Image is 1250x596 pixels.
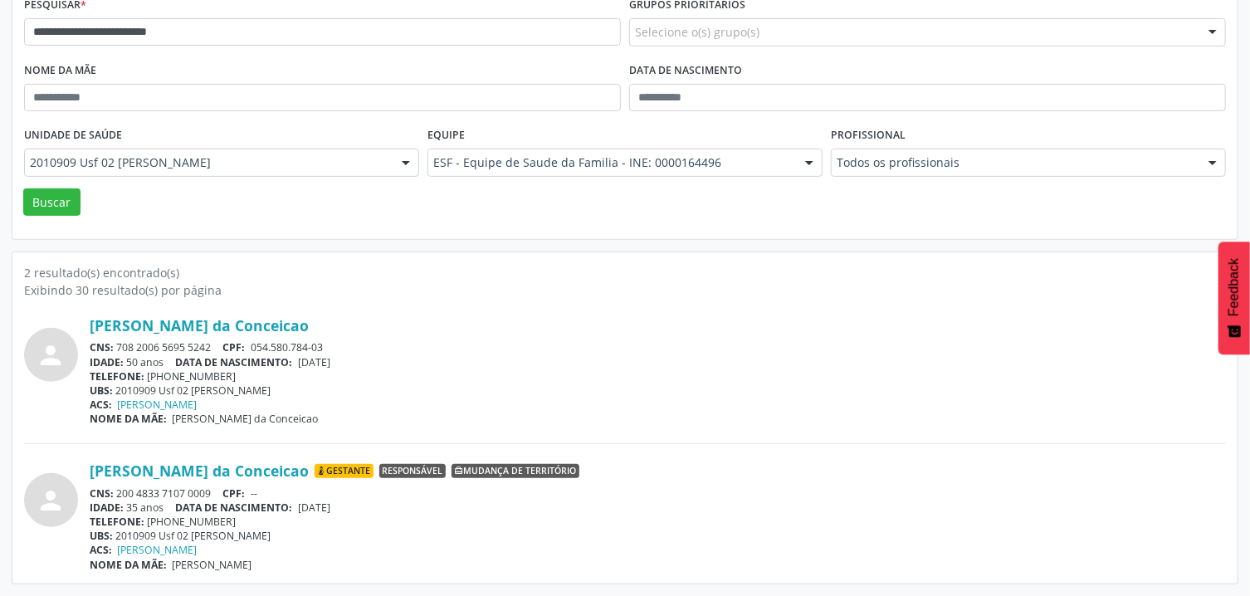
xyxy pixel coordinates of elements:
button: Buscar [23,188,81,217]
label: Nome da mãe [24,58,96,84]
a: [PERSON_NAME] [118,543,198,557]
label: Data de nascimento [629,58,742,84]
span: NOME DA MÃE: [90,558,167,572]
i: person [37,486,66,515]
span: UBS: [90,529,113,543]
span: Selecione o(s) grupo(s) [635,23,759,41]
span: -- [251,486,257,501]
span: Todos os profissionais [837,154,1192,171]
div: 2010909 Usf 02 [PERSON_NAME] [90,383,1226,398]
span: ESF - Equipe de Saude da Familia - INE: 0000164496 [433,154,789,171]
span: 2010909 Usf 02 [PERSON_NAME] [30,154,385,171]
label: Unidade de saúde [24,123,122,149]
span: CNS: [90,340,114,354]
span: ACS: [90,543,112,557]
div: 35 anos [90,501,1226,515]
div: [PHONE_NUMBER] [90,515,1226,529]
div: Exibindo 30 resultado(s) por página [24,281,1226,299]
span: [PERSON_NAME] [173,558,252,572]
span: Responsável [379,464,446,479]
div: 50 anos [90,355,1226,369]
div: 200 4833 7107 0009 [90,486,1226,501]
span: TELEFONE: [90,515,144,529]
span: CPF: [223,340,246,354]
div: 2010909 Usf 02 [PERSON_NAME] [90,529,1226,543]
div: [PHONE_NUMBER] [90,369,1226,383]
a: [PERSON_NAME] da Conceicao [90,316,309,335]
span: IDADE: [90,501,124,515]
a: [PERSON_NAME] [118,398,198,412]
span: NOME DA MÃE: [90,412,167,426]
span: [DATE] [298,355,330,369]
span: CNS: [90,486,114,501]
span: Mudança de território [452,464,579,479]
span: [DATE] [298,501,330,515]
span: UBS: [90,383,113,398]
div: 708 2006 5695 5242 [90,340,1226,354]
span: Feedback [1227,258,1242,316]
span: DATA DE NASCIMENTO: [176,501,293,515]
span: Gestante [315,464,374,479]
span: 054.580.784-03 [251,340,323,354]
label: Profissional [831,123,906,149]
span: TELEFONE: [90,369,144,383]
span: CPF: [223,486,246,501]
span: IDADE: [90,355,124,369]
label: Equipe [427,123,465,149]
button: Feedback - Mostrar pesquisa [1218,242,1250,354]
span: DATA DE NASCIMENTO: [176,355,293,369]
a: [PERSON_NAME] da Conceicao [90,462,309,480]
span: ACS: [90,398,112,412]
span: [PERSON_NAME] da Conceicao [173,412,319,426]
i: person [37,340,66,370]
div: 2 resultado(s) encontrado(s) [24,264,1226,281]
